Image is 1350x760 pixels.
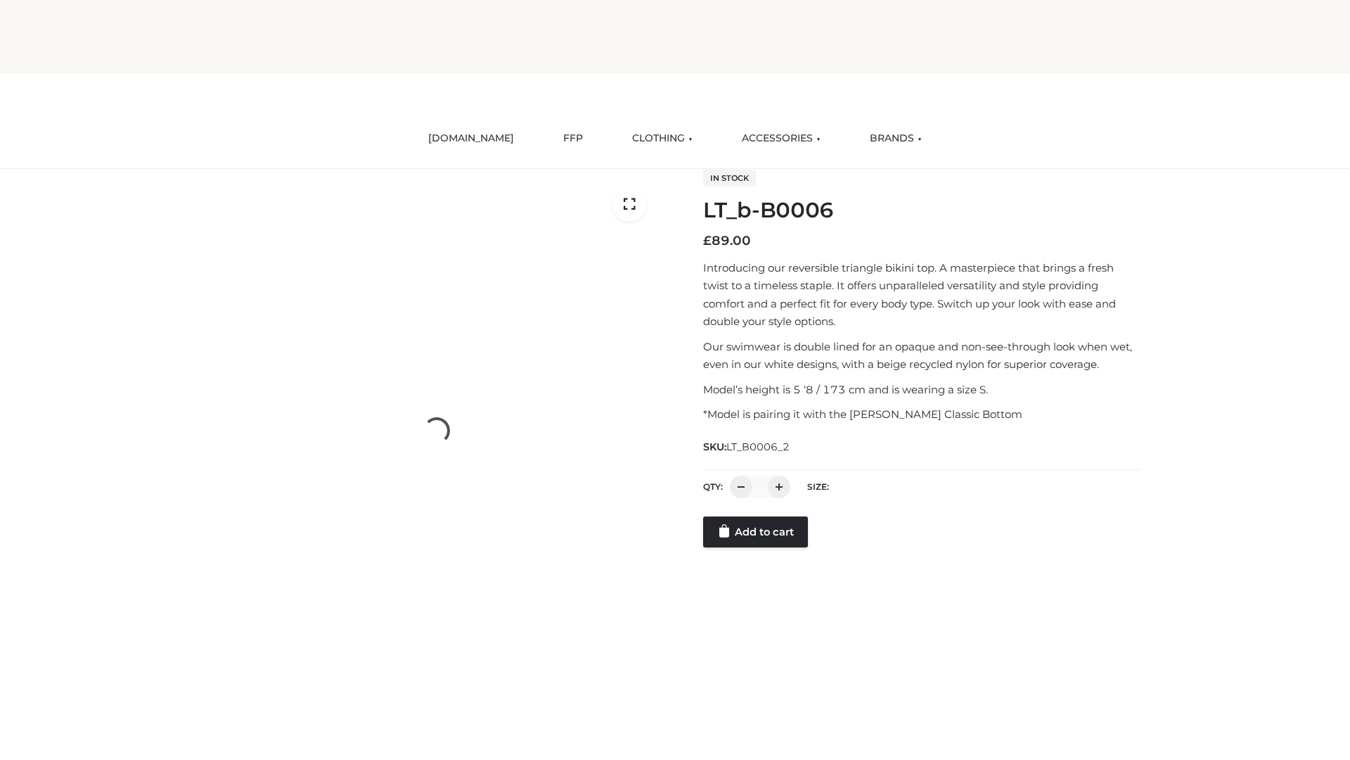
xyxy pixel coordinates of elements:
p: Introducing our reversible triangle bikini top. A masterpiece that brings a fresh twist to a time... [703,259,1141,331]
p: Our swimwear is double lined for an opaque and non-see-through look when wet, even in our white d... [703,338,1141,374]
p: Model’s height is 5 ‘8 / 173 cm and is wearing a size S. [703,381,1141,399]
a: ACCESSORIES [731,123,831,154]
a: BRANDS [859,123,932,154]
span: LT_B0006_2 [726,441,790,453]
p: *Model is pairing it with the [PERSON_NAME] Classic Bottom [703,405,1141,424]
a: [DOMAIN_NAME] [418,123,525,154]
label: QTY: [703,481,723,492]
bdi: 89.00 [703,233,751,248]
label: Size: [807,481,829,492]
a: Add to cart [703,517,808,547]
a: CLOTHING [622,123,703,154]
span: £ [703,233,712,248]
span: In stock [703,170,756,186]
h1: LT_b-B0006 [703,198,1141,223]
span: SKU: [703,438,791,455]
a: FFP [553,123,593,154]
